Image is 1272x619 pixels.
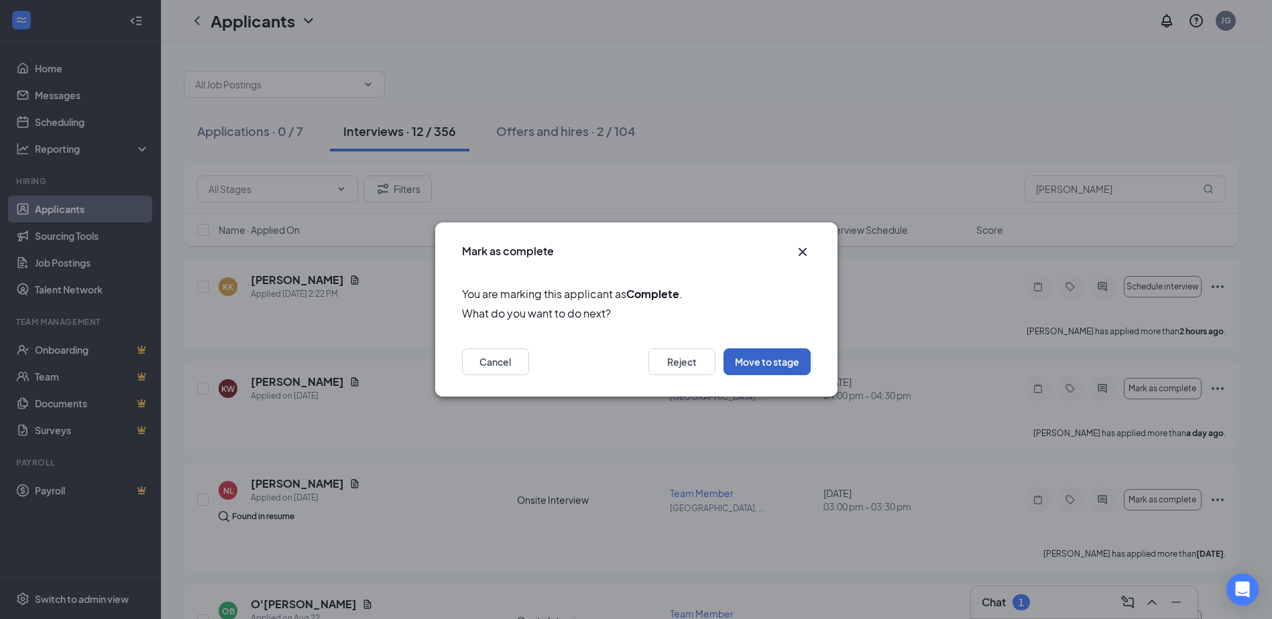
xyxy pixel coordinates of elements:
svg: Cross [795,244,811,260]
button: Move to stage [724,348,811,375]
h3: Mark as complete [462,244,554,259]
b: Complete [626,287,679,301]
button: Cancel [462,348,529,375]
button: Reject [648,348,715,375]
span: What do you want to do next? [462,305,811,322]
div: Open Intercom Messenger [1226,573,1259,606]
button: Close [795,244,811,260]
span: You are marking this applicant as . [462,285,811,302]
